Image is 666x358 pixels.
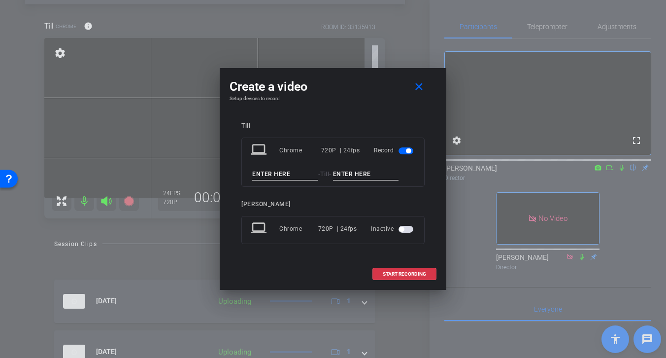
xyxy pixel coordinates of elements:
span: Till [320,171,329,178]
span: - [329,171,332,178]
mat-icon: laptop [251,220,268,238]
div: Till [241,122,425,130]
div: [PERSON_NAME] [241,201,425,208]
div: Inactive [371,220,415,238]
button: START RECORDING [372,268,436,280]
span: - [318,171,321,178]
div: 720P | 24fps [321,142,360,159]
input: ENTER HERE [333,168,399,180]
div: Chrome [279,220,318,238]
div: Chrome [279,142,321,159]
div: Record [374,142,415,159]
div: 720P | 24fps [318,220,357,238]
div: Create a video [230,78,436,96]
h4: Setup devices to record [230,96,436,102]
mat-icon: laptop [251,142,268,159]
span: START RECORDING [383,272,426,277]
input: ENTER HERE [252,168,318,180]
mat-icon: close [413,81,425,93]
